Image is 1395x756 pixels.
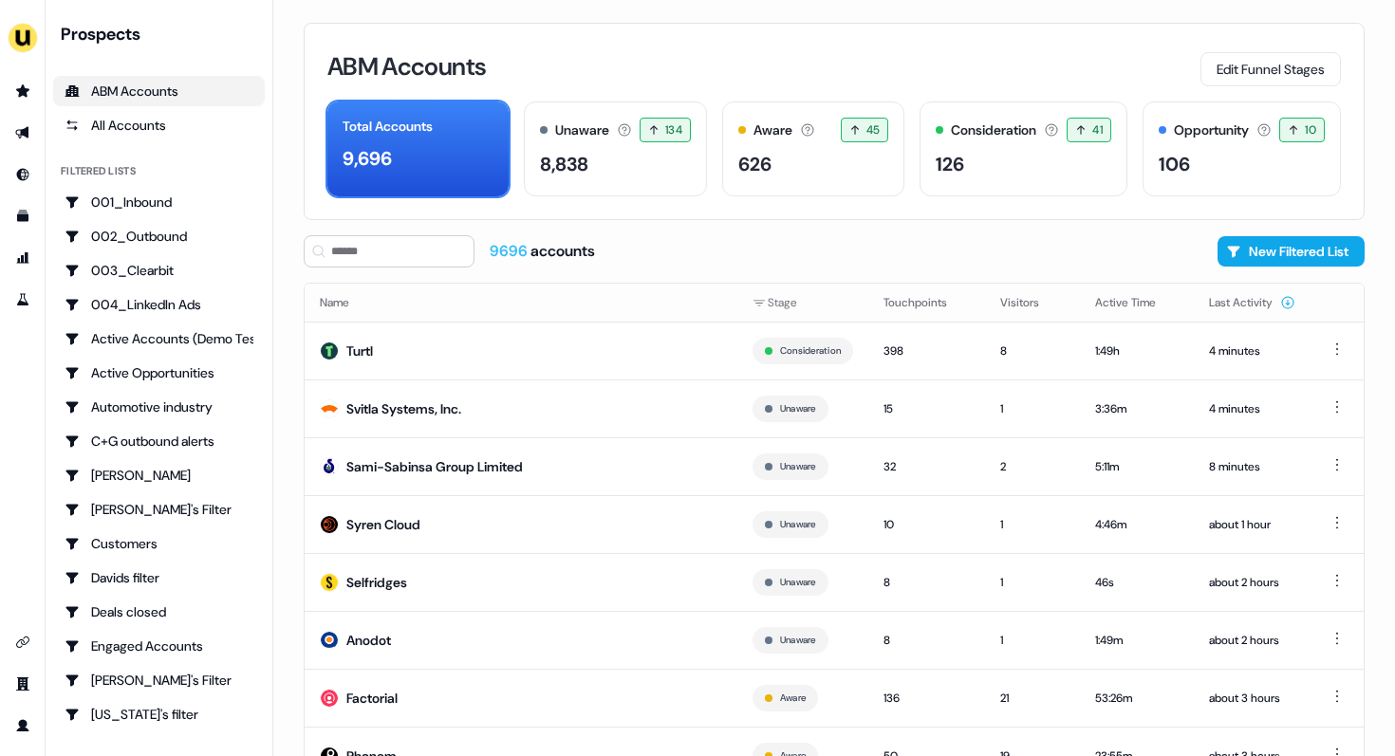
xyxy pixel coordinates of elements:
[8,159,38,190] a: Go to Inbound
[65,227,253,246] div: 002_Outbound
[327,54,486,79] h3: ABM Accounts
[1000,341,1065,360] div: 8
[1095,573,1179,592] div: 46s
[343,144,392,173] div: 9,696
[883,573,970,592] div: 8
[753,293,853,312] div: Stage
[883,399,970,418] div: 15
[1000,399,1065,418] div: 1
[65,193,253,212] div: 001_Inbound
[65,466,253,485] div: [PERSON_NAME]
[53,631,265,661] a: Go to Engaged Accounts
[1209,515,1295,534] div: about 1 hour
[1095,399,1179,418] div: 3:36m
[53,392,265,422] a: Go to Automotive industry
[53,597,265,627] a: Go to Deals closed
[780,632,816,649] button: Unaware
[1209,399,1295,418] div: 4 minutes
[1095,515,1179,534] div: 4:46m
[65,329,253,348] div: Active Accounts (Demo Test)
[1209,457,1295,476] div: 8 minutes
[53,187,265,217] a: Go to 001_Inbound
[780,400,816,417] button: Unaware
[346,515,420,534] div: Syren Cloud
[65,534,253,553] div: Customers
[53,76,265,106] a: ABM Accounts
[346,689,398,708] div: Factorial
[753,120,792,140] div: Aware
[1095,286,1179,320] button: Active Time
[1209,689,1295,708] div: about 3 hours
[65,568,253,587] div: Davids filter
[53,426,265,456] a: Go to C+G outbound alerts
[1200,52,1341,86] button: Edit Funnel Stages
[1174,120,1249,140] div: Opportunity
[951,120,1036,140] div: Consideration
[53,255,265,286] a: Go to 003_Clearbit
[343,117,433,137] div: Total Accounts
[1209,573,1295,592] div: about 2 hours
[53,221,265,251] a: Go to 002_Outbound
[8,243,38,273] a: Go to attribution
[1000,286,1062,320] button: Visitors
[540,150,588,178] div: 8,838
[1000,631,1065,650] div: 1
[1209,631,1295,650] div: about 2 hours
[883,286,970,320] button: Touchpoints
[866,120,881,139] span: 45
[53,289,265,320] a: Go to 004_LinkedIn Ads
[8,76,38,106] a: Go to prospects
[936,150,964,178] div: 126
[1000,457,1065,476] div: 2
[346,341,373,360] div: Turtl
[65,500,253,519] div: [PERSON_NAME]'s Filter
[1095,631,1179,650] div: 1:49m
[1095,457,1179,476] div: 5:11m
[1209,286,1295,320] button: Last Activity
[490,241,595,262] div: accounts
[53,323,265,354] a: Go to Active Accounts (Demo Test)
[65,82,253,101] div: ABM Accounts
[1305,120,1316,139] span: 10
[1095,341,1179,360] div: 1:49h
[1209,341,1295,360] div: 4 minutes
[346,573,407,592] div: Selfridges
[8,627,38,657] a: Go to integrations
[738,150,772,178] div: 626
[65,295,253,314] div: 004_LinkedIn Ads
[53,460,265,490] a: Go to Charlotte Stone
[53,494,265,525] a: Go to Charlotte's Filter
[53,665,265,695] a: Go to Geneviève's Filter
[780,690,806,707] button: Aware
[883,631,970,650] div: 8
[346,631,391,650] div: Anodot
[346,457,523,476] div: Sami-Sabinsa Group Limited
[61,23,265,46] div: Prospects
[780,574,816,591] button: Unaware
[305,284,737,322] th: Name
[65,397,253,416] div: Automotive industry
[1092,120,1103,139] span: 41
[8,669,38,699] a: Go to team
[780,458,816,475] button: Unaware
[65,363,253,382] div: Active Opportunities
[65,671,253,690] div: [PERSON_NAME]'s Filter
[883,689,970,708] div: 136
[346,399,461,418] div: Svitla Systems, Inc.
[8,118,38,148] a: Go to outbound experience
[883,515,970,534] div: 10
[780,342,841,360] button: Consideration
[883,457,970,476] div: 32
[53,562,265,593] a: Go to Davids filter
[1159,150,1190,178] div: 106
[65,432,253,451] div: C+G outbound alerts
[1095,689,1179,708] div: 53:26m
[53,110,265,140] a: All accounts
[8,710,38,741] a: Go to profile
[65,602,253,621] div: Deals closed
[1000,689,1065,708] div: 21
[665,120,682,139] span: 134
[490,241,530,261] span: 9696
[53,699,265,729] a: Go to Georgia's filter
[1218,236,1365,267] button: New Filtered List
